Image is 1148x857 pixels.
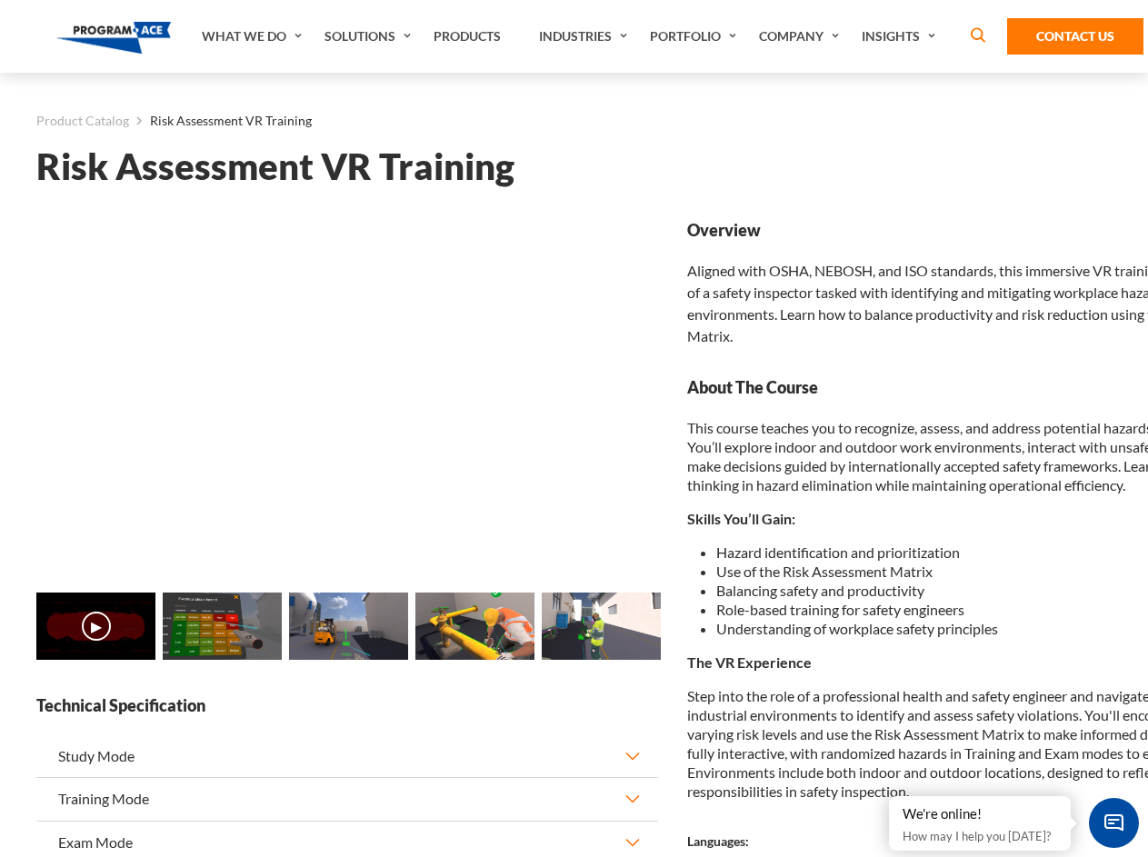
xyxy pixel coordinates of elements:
[36,735,658,777] button: Study Mode
[56,22,172,54] img: Program-Ace
[36,219,658,569] iframe: Risk Assessment VR Training - Video 0
[36,109,129,133] a: Product Catalog
[415,593,534,660] img: Risk Assessment VR Training - Preview 3
[1007,18,1143,55] a: Contact Us
[82,612,111,641] button: ▶
[129,109,312,133] li: Risk Assessment VR Training
[289,593,408,660] img: Risk Assessment VR Training - Preview 2
[163,593,282,660] img: Risk Assessment VR Training - Preview 1
[1089,798,1139,848] span: Chat Widget
[903,825,1057,847] p: How may I help you [DATE]?
[542,593,661,660] img: Risk Assessment VR Training - Preview 4
[687,833,749,849] strong: Languages:
[903,805,1057,823] div: We're online!
[36,778,658,820] button: Training Mode
[36,593,155,660] img: Risk Assessment VR Training - Video 0
[36,694,658,717] strong: Technical Specification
